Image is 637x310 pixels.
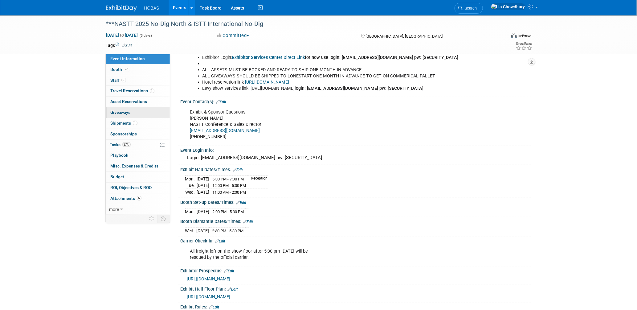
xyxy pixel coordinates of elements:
[213,209,244,214] span: 2:00 PM - 5:30 PM
[185,182,197,189] td: Tue.
[106,64,170,75] a: Booth
[111,88,154,93] span: Travel Reservations
[469,32,533,41] div: Event Format
[236,200,247,205] a: Edit
[111,56,145,61] span: Event Information
[133,121,137,125] span: 1
[185,153,527,163] div: Login: [EMAIL_ADDRESS][DOMAIN_NAME] pw: [SECURITY_DATA]
[106,150,170,161] a: Playbook
[106,140,170,150] a: Tasks27%
[137,196,141,200] span: 6
[216,100,227,104] a: Edit
[106,75,170,86] a: Staff9
[106,97,170,107] a: Asset Reservations
[511,33,517,38] img: Format-Inperson.png
[181,165,531,173] div: Exhibit Hall Dates/Times:
[516,42,532,45] div: Event Rating
[213,177,244,181] span: 5:30 PM - 7:30 PM
[190,128,260,133] a: [EMAIL_ADDRESS][DOMAIN_NAME]
[243,220,253,224] a: Edit
[111,78,126,83] span: Staff
[106,32,138,38] span: [DATE] [DATE]
[144,6,159,10] span: HOBAS
[106,161,170,172] a: Misc. Expenses & Credits
[215,32,251,39] button: Committed
[106,183,170,193] a: ROI, Objectives & ROO
[518,33,533,38] div: In-Person
[202,79,460,85] li: Hotel reservation link-
[111,185,152,190] span: ROI, Objectives & ROO
[181,267,531,275] div: Exhibitor Prospectus:
[122,142,131,147] span: 27%
[110,142,131,147] span: Tasks
[106,193,170,204] a: Attachments6
[111,196,141,201] span: Attachments
[197,228,209,234] td: [DATE]
[187,295,231,300] a: [URL][DOMAIN_NAME]
[150,89,154,93] span: 1
[181,285,531,293] div: Exhibit Hall Floor Plan:
[213,183,246,188] span: 12:00 PM - 5:00 PM
[215,239,226,244] a: Edit
[202,55,460,61] li: Exhibitor Login:
[197,176,210,182] td: [DATE]
[106,172,170,182] a: Budget
[365,34,443,39] span: [GEOGRAPHIC_DATA], [GEOGRAPHIC_DATA]
[111,99,147,104] span: Asset Reservations
[106,107,170,118] a: Giveaways
[104,19,496,30] div: ***NASTT 2025 No-Dig North & ISTT International No-Dig
[202,67,460,73] li: ALL ASSETS MUST BE BOOKED AND READY TO SHIP ONE MONTH IN ADVANCE.
[181,198,531,206] div: Booth Set-up Dates/Times:
[125,68,128,71] i: Booth reservation complete
[232,55,305,60] a: Exhibitor Services Center Direct Link
[463,6,477,10] span: Search
[181,237,531,245] div: Carrier Check-In:
[122,43,132,48] a: Edit
[224,269,235,274] a: Edit
[197,208,210,215] td: [DATE]
[106,54,170,64] a: Event Information
[111,163,159,168] span: Misc. Expenses & Credits
[185,176,197,182] td: Mon.
[491,3,525,10] img: Lia Chowdhury
[181,217,531,225] div: Booth Dismantle Dates/Times:
[186,106,463,143] div: Exhibit & Sponsor Questions [PERSON_NAME] NASTT Conference & Sales Director [PHONE_NUMBER]
[202,85,460,92] li: Levy show services link: [URL][DOMAIN_NAME]
[197,189,210,195] td: [DATE]
[295,86,424,91] b: login: [EMAIL_ADDRESS][DOMAIN_NAME] pw: [SECURITY_DATA]
[181,97,531,105] div: Event Contact(s):
[139,34,152,38] span: (3 days)
[232,55,459,60] b: for now use login: [EMAIL_ADDRESS][DOMAIN_NAME] pw: [SECURITY_DATA]
[455,3,483,14] a: Search
[121,78,126,82] span: 9
[111,110,131,115] span: Giveaways
[186,246,463,264] div: All freight left on the show floor after 5:30 pm [DATE] will be rescued by the official carrier.
[147,215,157,223] td: Personalize Event Tab Strip
[111,153,129,158] span: Playbook
[187,277,231,282] a: [URL][DOMAIN_NAME]
[228,287,238,292] a: Edit
[233,168,243,172] a: Edit
[185,228,197,234] td: Wed.
[185,189,197,195] td: Wed.
[106,42,132,48] td: Tags
[111,174,125,179] span: Budget
[109,207,119,212] span: more
[185,208,197,215] td: Mon.
[106,86,170,96] a: Travel Reservations1
[213,190,246,195] span: 11:00 AM - 2:30 PM
[106,129,170,139] a: Sponsorships
[197,182,210,189] td: [DATE]
[202,73,460,79] li: ALL GIVEAWAYS SHOULD BE SHIPPED TO LONESTART ONE MONTH IN ADVANCE TO GET ON COMMERICAL PALLET
[157,215,170,223] td: Toggle Event Tabs
[209,305,219,310] a: Edit
[181,146,531,153] div: Event Login Info:
[247,176,268,182] td: Reception
[111,121,137,126] span: Shipments
[212,229,244,234] span: 2:30 PM - 5:30 PM
[106,204,170,215] a: more
[245,80,289,85] a: [URL][DOMAIN_NAME]
[111,131,137,136] span: Sponsorships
